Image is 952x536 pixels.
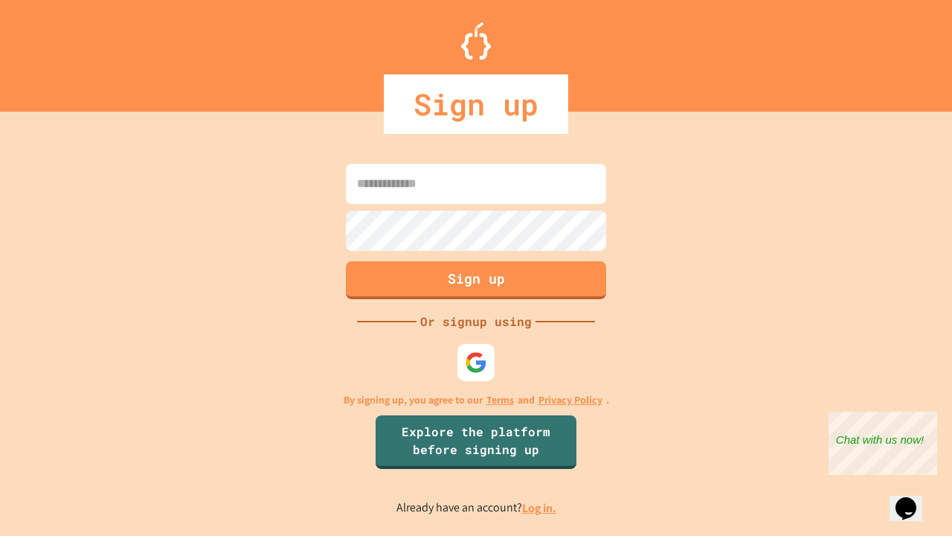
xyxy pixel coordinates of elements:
iframe: chat widget [890,476,937,521]
div: Sign up [384,74,568,134]
img: Logo.svg [461,22,491,60]
a: Privacy Policy [538,392,602,408]
iframe: chat widget [829,412,937,475]
button: Sign up [346,261,606,299]
p: By signing up, you agree to our and . [344,392,609,408]
a: Explore the platform before signing up [376,415,576,469]
img: google-icon.svg [465,351,487,374]
div: Or signup using [416,313,535,331]
a: Terms [486,392,514,408]
a: Log in. [522,500,556,516]
p: Already have an account? [396,499,556,517]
